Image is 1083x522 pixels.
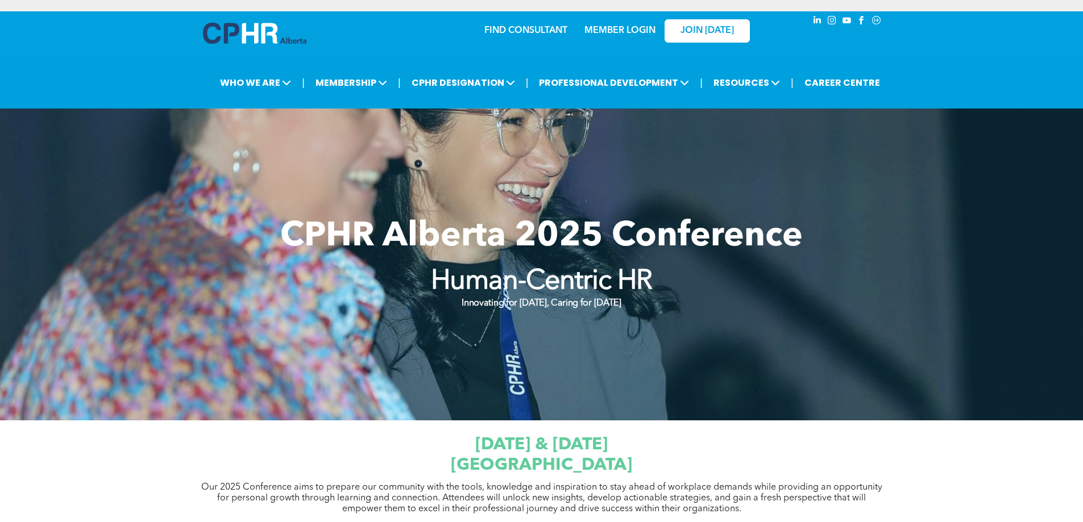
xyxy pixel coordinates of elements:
[484,26,567,35] a: FIND CONSULTANT
[700,71,703,94] li: |
[201,483,882,513] span: Our 2025 Conference aims to prepare our community with the tools, knowledge and inspiration to st...
[312,72,391,93] span: MEMBERSHIP
[451,457,632,474] span: [GEOGRAPHIC_DATA]
[801,72,883,93] a: CAREER CENTRE
[475,436,608,453] span: [DATE] & [DATE]
[841,14,853,30] a: youtube
[811,14,824,30] a: linkedin
[431,268,653,295] strong: Human-Centric HR
[665,19,750,43] a: JOIN [DATE]
[826,14,839,30] a: instagram
[203,23,306,44] img: A blue and white logo for cp alberta
[462,299,621,308] strong: Innovating for [DATE], Caring for [DATE]
[217,72,294,93] span: WHO WE ARE
[526,71,529,94] li: |
[536,72,692,93] span: PROFESSIONAL DEVELOPMENT
[870,14,883,30] a: Social network
[280,220,803,254] span: CPHR Alberta 2025 Conference
[584,26,655,35] a: MEMBER LOGIN
[680,26,734,36] span: JOIN [DATE]
[398,71,401,94] li: |
[710,72,783,93] span: RESOURCES
[408,72,518,93] span: CPHR DESIGNATION
[791,71,794,94] li: |
[856,14,868,30] a: facebook
[302,71,305,94] li: |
